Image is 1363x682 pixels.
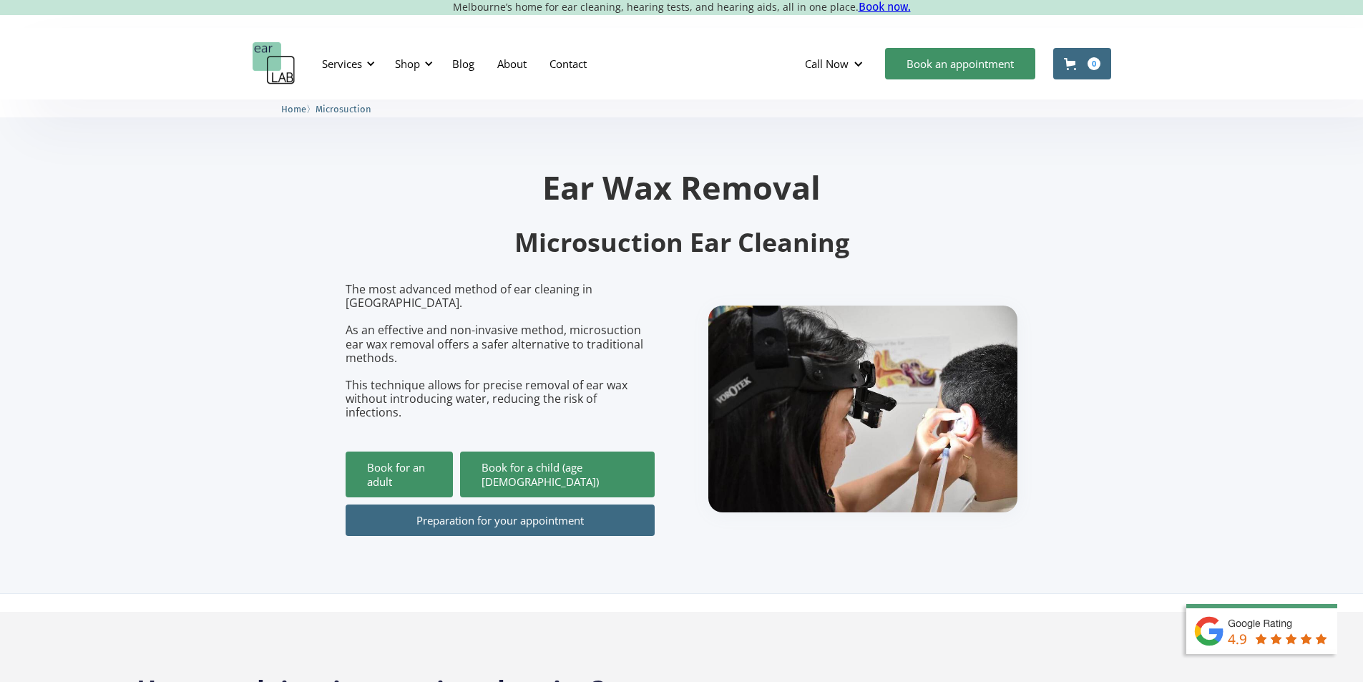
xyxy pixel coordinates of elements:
[346,452,453,497] a: Book for an adult
[486,43,538,84] a: About
[538,43,598,84] a: Contact
[1088,57,1100,70] div: 0
[346,171,1018,203] h1: Ear Wax Removal
[346,283,655,420] p: The most advanced method of ear cleaning in [GEOGRAPHIC_DATA]. As an effective and non-invasive m...
[805,57,849,71] div: Call Now
[386,42,437,85] div: Shop
[316,104,371,115] span: Microsuction
[1053,48,1111,79] a: Open cart
[460,452,655,497] a: Book for a child (age [DEMOGRAPHIC_DATA])
[793,42,878,85] div: Call Now
[395,57,420,71] div: Shop
[346,505,655,536] a: Preparation for your appointment
[313,42,379,85] div: Services
[281,102,306,115] a: Home
[281,104,306,115] span: Home
[253,42,295,85] a: home
[708,306,1017,512] img: boy getting ear checked.
[441,43,486,84] a: Blog
[316,102,371,115] a: Microsuction
[346,226,1018,260] h2: Microsuction Ear Cleaning
[322,57,362,71] div: Services
[885,48,1035,79] a: Book an appointment
[281,102,316,117] li: 〉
